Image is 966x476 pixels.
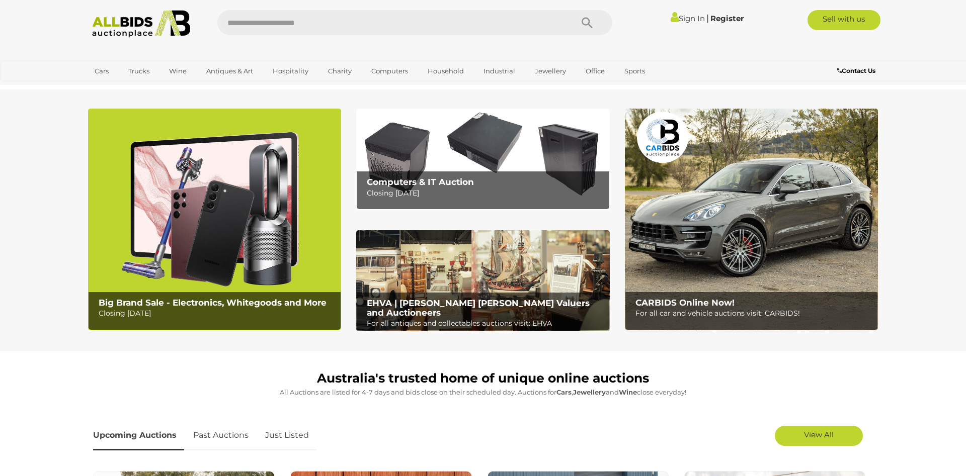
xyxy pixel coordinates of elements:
a: Just Listed [258,421,316,450]
a: Office [579,63,611,79]
img: Allbids.com.au [87,10,196,38]
b: EHVA | [PERSON_NAME] [PERSON_NAME] Valuers and Auctioneers [367,298,590,318]
p: For all car and vehicle auctions visit: CARBIDS! [635,307,872,320]
a: Charity [321,63,358,79]
a: Sports [618,63,652,79]
strong: Cars [556,388,572,396]
a: Antiques & Art [200,63,260,79]
a: Hospitality [266,63,315,79]
img: EHVA | Evans Hastings Valuers and Auctioneers [356,230,609,332]
span: View All [804,430,834,439]
b: Contact Us [837,67,875,74]
a: Contact Us [837,65,878,76]
b: CARBIDS Online Now! [635,298,735,308]
b: Computers & IT Auction [367,177,474,187]
a: Jewellery [528,63,573,79]
a: Upcoming Auctions [93,421,184,450]
p: Closing [DATE] [99,307,336,320]
a: Big Brand Sale - Electronics, Whitegoods and More Big Brand Sale - Electronics, Whitegoods and Mo... [88,109,341,330]
strong: Wine [619,388,637,396]
a: Sign In [671,14,705,23]
a: Past Auctions [186,421,256,450]
p: For all antiques and collectables auctions visit: EHVA [367,317,604,330]
a: Computers & IT Auction Computers & IT Auction Closing [DATE] [356,109,609,210]
p: Closing [DATE] [367,187,604,200]
a: [GEOGRAPHIC_DATA] [88,79,173,96]
a: Industrial [477,63,522,79]
p: All Auctions are listed for 4-7 days and bids close on their scheduled day. Auctions for , and cl... [93,387,873,398]
a: Sell with us [808,10,880,30]
h1: Australia's trusted home of unique online auctions [93,371,873,386]
a: Cars [88,63,115,79]
a: View All [775,426,863,446]
img: Big Brand Sale - Electronics, Whitegoods and More [88,109,341,330]
img: CARBIDS Online Now! [625,109,878,330]
a: CARBIDS Online Now! CARBIDS Online Now! For all car and vehicle auctions visit: CARBIDS! [625,109,878,330]
a: Computers [365,63,415,79]
a: Household [421,63,470,79]
b: Big Brand Sale - Electronics, Whitegoods and More [99,298,327,308]
a: Register [710,14,744,23]
a: Trucks [122,63,156,79]
a: Wine [163,63,193,79]
button: Search [562,10,612,35]
span: | [706,13,709,24]
a: EHVA | Evans Hastings Valuers and Auctioneers EHVA | [PERSON_NAME] [PERSON_NAME] Valuers and Auct... [356,230,609,332]
strong: Jewellery [573,388,606,396]
img: Computers & IT Auction [356,109,609,210]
